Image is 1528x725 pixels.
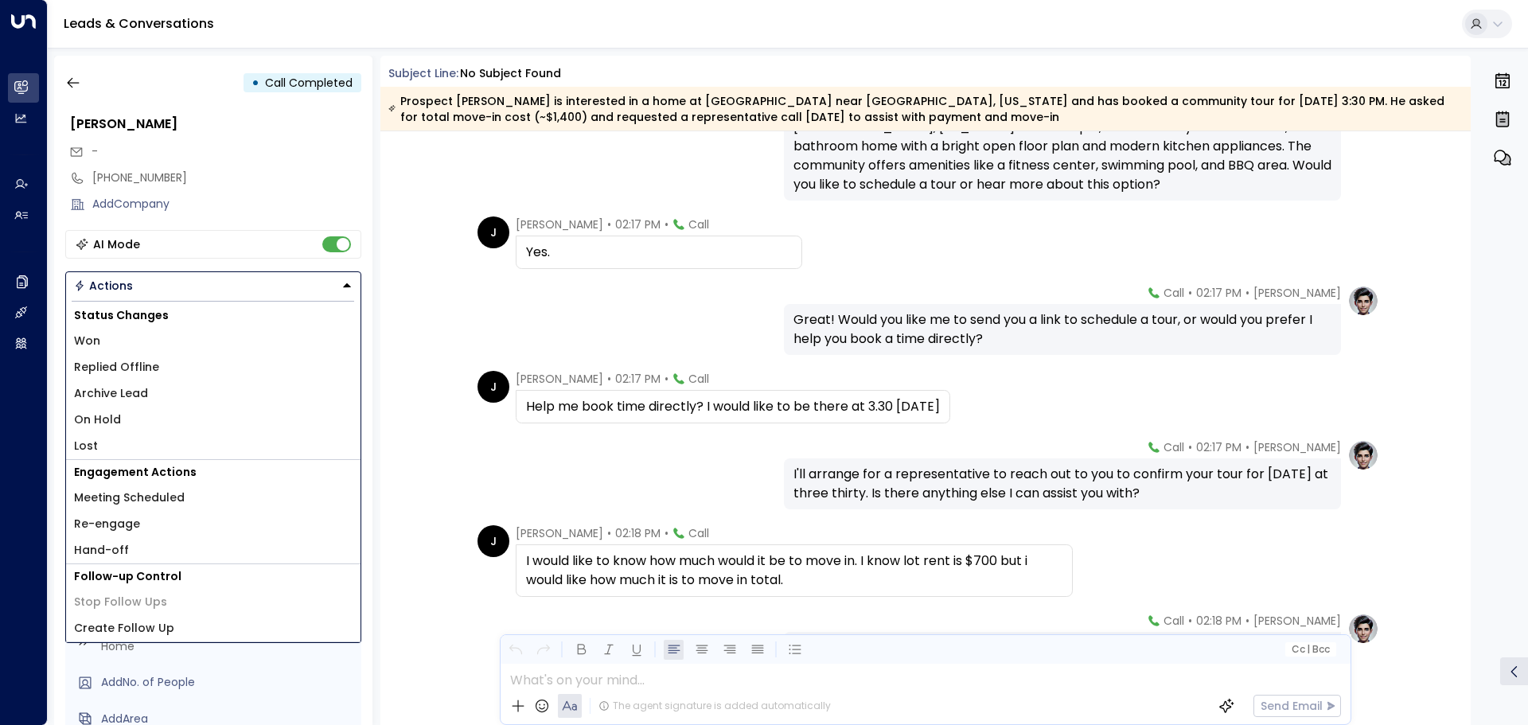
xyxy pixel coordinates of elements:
div: [PHONE_NUMBER] [92,170,361,186]
span: 02:17 PM [1196,439,1241,455]
div: Actions [74,279,133,293]
div: J [477,371,509,403]
span: Call [688,216,709,232]
div: Prospect [PERSON_NAME] is interested in a home at [GEOGRAPHIC_DATA] near [GEOGRAPHIC_DATA], [US_S... [388,93,1462,125]
span: Call Completed [265,75,353,91]
div: I'll arrange for a representative to reach out to you to confirm your tour for [DATE] at three th... [793,465,1331,503]
button: Undo [505,640,525,660]
div: AddNo. of People [101,674,355,691]
div: No subject found [460,65,561,82]
span: • [1245,285,1249,301]
span: • [607,216,611,232]
span: [PERSON_NAME] [1253,439,1341,455]
span: [PERSON_NAME] [516,371,603,387]
h1: Status Changes [66,303,361,328]
img: profile-logo.png [1347,285,1379,317]
span: 02:18 PM [1196,613,1241,629]
span: Call [688,525,709,541]
h1: Engagement Actions [66,460,361,485]
span: Call [1164,613,1184,629]
span: • [1245,439,1249,455]
span: 02:17 PM [1196,285,1241,301]
div: J [477,216,509,248]
span: Won [74,333,100,349]
button: Redo [533,640,553,660]
span: • [1188,285,1192,301]
span: Call [688,371,709,387]
img: profile-logo.png [1347,439,1379,471]
span: Hand-off [74,542,129,559]
span: - [92,143,98,159]
span: • [1188,613,1192,629]
div: • [251,68,259,97]
span: 02:17 PM [615,371,661,387]
button: Cc|Bcc [1284,642,1335,657]
div: AddCompany [92,196,361,212]
div: Home [101,638,355,655]
div: I would like to know how much would it be to move in. I know lot rent is $700 but i would like ho... [526,552,1062,590]
span: Subject Line: [388,65,458,81]
span: • [607,371,611,387]
span: Re-engage [74,516,140,532]
span: • [607,525,611,541]
button: Actions [65,271,361,300]
span: Create Follow Up [74,620,174,637]
span: • [665,371,668,387]
span: Replied Offline [74,359,159,376]
div: Great! Would you like me to send you a link to schedule a tour, or would you prefer I help you bo... [793,310,1331,349]
div: Button group with a nested menu [65,271,361,300]
span: [PERSON_NAME] [516,525,603,541]
span: | [1307,644,1310,655]
span: • [665,216,668,232]
span: • [665,525,668,541]
span: Cc Bcc [1291,644,1329,655]
img: profile-logo.png [1347,613,1379,645]
div: AI Mode [93,236,140,252]
span: Archive Lead [74,385,148,402]
div: The agent signature is added automatically [598,699,831,713]
div: Yes. [526,243,792,262]
div: Help me book time directly? I would like to be there at 3.30 [DATE] [526,397,940,416]
div: [PERSON_NAME] [70,115,361,134]
span: Call [1164,439,1184,455]
span: Lost [74,438,98,454]
span: On Hold [74,411,121,428]
span: 02:17 PM [615,216,661,232]
div: We have several options available in the [GEOGRAPHIC_DATA] community in [GEOGRAPHIC_DATA], [US_ST... [793,99,1331,194]
h1: Follow-up Control [66,564,361,589]
span: [PERSON_NAME] [1253,285,1341,301]
span: Stop Follow Ups [74,594,167,610]
span: Meeting Scheduled [74,489,185,506]
span: Call [1164,285,1184,301]
span: • [1188,439,1192,455]
span: [PERSON_NAME] [516,216,603,232]
a: Leads & Conversations [64,14,214,33]
span: • [1245,613,1249,629]
span: [PERSON_NAME] [1253,613,1341,629]
div: J [477,525,509,557]
span: 02:18 PM [615,525,661,541]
